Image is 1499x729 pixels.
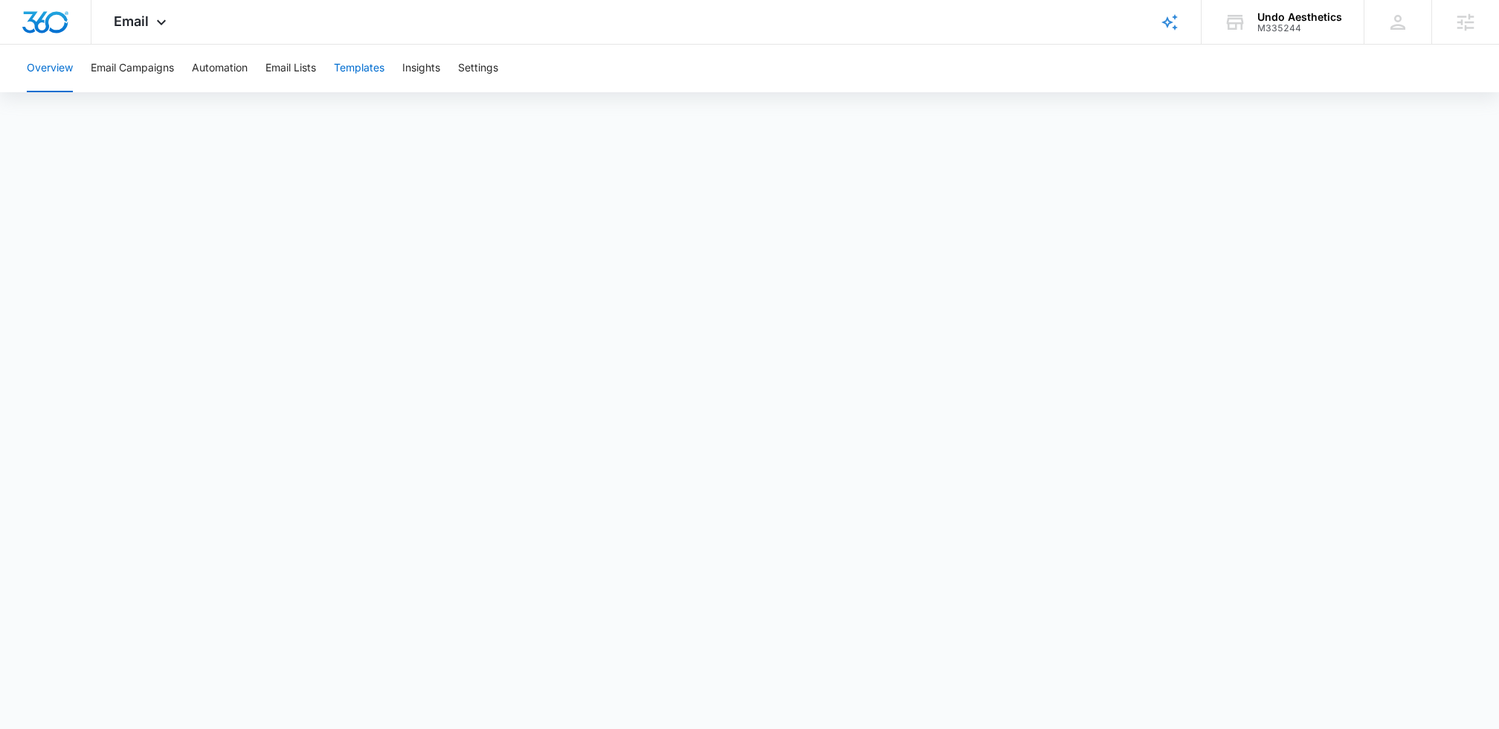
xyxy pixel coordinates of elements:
button: Email Lists [265,45,316,92]
button: Automation [192,45,248,92]
span: Email [114,13,149,29]
button: Templates [334,45,384,92]
div: account id [1257,23,1342,33]
button: Email Campaigns [91,45,174,92]
button: Insights [402,45,440,92]
button: Overview [27,45,73,92]
button: Settings [458,45,498,92]
div: account name [1257,11,1342,23]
